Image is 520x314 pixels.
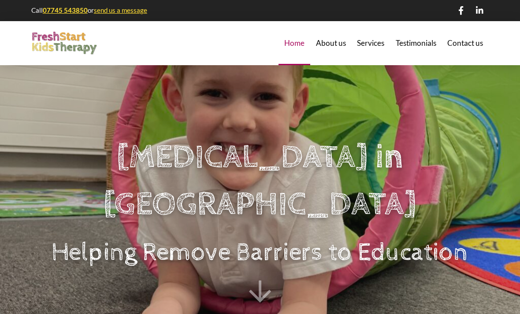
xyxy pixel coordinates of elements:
[43,6,88,14] a: 07745 543850
[390,21,442,65] a: Testimonials
[31,32,97,55] img: FreshStart Kids Therapy logo
[310,21,352,65] a: About us
[442,21,489,65] a: Contact us
[447,39,483,47] span: Contact us
[279,21,310,65] a: Home
[396,39,436,47] span: Testimonials
[52,235,468,270] p: Helping Remove Barriers to Education
[45,134,475,228] h1: [MEDICAL_DATA] in [GEOGRAPHIC_DATA]
[316,39,346,47] span: About us
[351,21,390,65] a: Services
[284,39,305,47] span: Home
[31,6,149,15] p: Call or
[357,39,384,47] span: Services
[94,6,147,14] a: send us a message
